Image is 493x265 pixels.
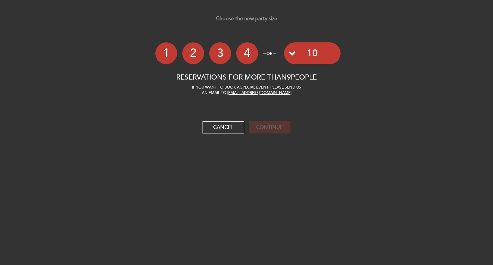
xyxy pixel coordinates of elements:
button: Continue [249,121,290,133]
button: Cancel [203,121,244,133]
span: If you want to book a special event, please send us an email to [192,85,301,95]
span: Reservations for more than [176,73,287,82]
li: 3 [209,42,231,64]
li: 1 [155,42,177,64]
li: 4 [236,42,258,64]
p: or [263,51,276,56]
span: people [291,73,317,82]
li: 2 [182,42,204,64]
h5: 9 [153,74,341,81]
a: [EMAIL_ADDRESS][DOMAIN_NAME] [227,90,291,95]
